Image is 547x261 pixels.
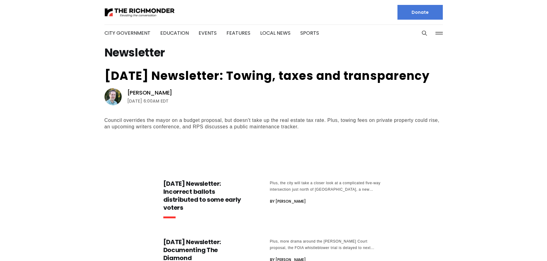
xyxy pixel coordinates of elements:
[260,29,291,37] a: Local News
[104,68,430,84] a: [DATE] Newsletter: Towing, taxes and transparency
[104,88,122,105] img: Michael Phillips
[495,231,547,261] iframe: portal-trigger
[397,5,443,20] a: Donate
[226,29,250,37] a: Features
[163,180,384,223] a: [DATE] Newsletter: Incorrect ballots distributed to some early voters Plus, the city will take a ...
[420,29,429,38] button: Search this site
[104,7,175,18] img: The Richmonder
[127,97,169,105] time: [DATE] 6:00AM EDT
[270,198,306,205] span: By [PERSON_NAME]
[127,89,173,96] a: [PERSON_NAME]
[163,180,245,212] h3: [DATE] Newsletter: Incorrect ballots distributed to some early voters
[300,29,319,37] a: Sports
[199,29,217,37] a: Events
[160,29,189,37] a: Education
[104,117,443,130] div: Council overrides the mayor on a budget proposal, but doesn't take up the real estate tax rate. P...
[104,48,443,58] h1: Newsletter
[270,238,384,251] div: Plus, more drama around the [PERSON_NAME] Court proposal, the FOIA whistleblower trial is delayed...
[270,180,384,193] div: Plus, the city will take a closer look at a complicated five-way intersection just north of [GEOG...
[104,29,150,37] a: City Government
